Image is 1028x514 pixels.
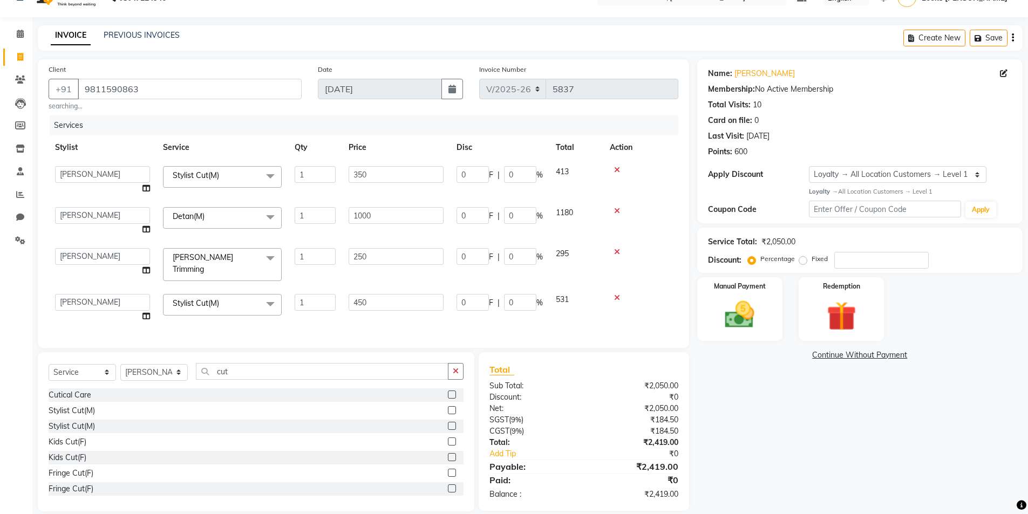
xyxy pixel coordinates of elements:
[50,115,686,135] div: Services
[556,249,569,258] span: 295
[903,30,965,46] button: Create New
[173,211,205,221] span: Detan(M)
[49,79,79,99] button: +91
[761,236,795,248] div: ₹2,050.00
[584,403,686,414] div: ₹2,050.00
[708,68,732,79] div: Name:
[489,297,493,309] span: F
[51,26,91,45] a: INVOICE
[549,135,603,160] th: Total
[481,403,584,414] div: Net:
[823,282,860,291] label: Redemption
[708,169,809,180] div: Apply Discount
[584,414,686,426] div: ₹184.50
[714,282,766,291] label: Manual Payment
[481,380,584,392] div: Sub Total:
[584,426,686,437] div: ₹184.50
[450,135,549,160] th: Disc
[536,251,543,263] span: %
[536,297,543,309] span: %
[809,187,1012,196] div: All Location Customers → Level 1
[481,448,601,460] a: Add Tip
[556,208,573,217] span: 1180
[699,349,1020,361] a: Continue Without Payment
[205,211,209,221] a: x
[173,170,219,180] span: Stylist Cut(M)
[489,251,493,263] span: F
[601,448,686,460] div: ₹0
[970,30,1007,46] button: Save
[708,255,741,266] div: Discount:
[288,135,342,160] th: Qty
[489,364,514,375] span: Total
[498,251,500,263] span: |
[584,489,686,500] div: ₹2,419.00
[489,426,509,436] span: CGST
[584,437,686,448] div: ₹2,419.00
[196,363,448,380] input: Search or Scan
[49,389,91,401] div: Cutical Care
[584,460,686,473] div: ₹2,419.00
[708,131,744,142] div: Last Visit:
[204,264,209,274] a: x
[498,169,500,181] span: |
[753,99,761,111] div: 10
[49,483,93,495] div: Fringe Cut(F)
[584,392,686,403] div: ₹0
[512,427,522,435] span: 9%
[78,79,302,99] input: Search by Name/Mobile/Email/Code
[536,210,543,222] span: %
[49,135,156,160] th: Stylist
[760,254,795,264] label: Percentage
[708,84,1012,95] div: No Active Membership
[173,252,233,273] span: [PERSON_NAME] Trimming
[481,414,584,426] div: ( )
[812,254,828,264] label: Fixed
[708,115,752,126] div: Card on file:
[104,30,180,40] a: PREVIOUS INVOICES
[481,489,584,500] div: Balance :
[342,135,450,160] th: Price
[219,170,224,180] a: x
[489,169,493,181] span: F
[511,415,521,424] span: 9%
[708,236,757,248] div: Service Total:
[49,436,86,448] div: Kids Cut(F)
[489,210,493,222] span: F
[49,405,95,416] div: Stylist Cut(M)
[318,65,332,74] label: Date
[49,421,95,432] div: Stylist Cut(M)
[584,380,686,392] div: ₹2,050.00
[734,146,747,157] div: 600
[746,131,770,142] div: [DATE]
[809,201,961,217] input: Enter Offer / Coupon Code
[584,474,686,486] div: ₹0
[754,115,759,126] div: 0
[603,135,678,160] th: Action
[708,99,751,111] div: Total Visits:
[965,202,996,218] button: Apply
[498,297,500,309] span: |
[809,188,838,195] strong: Loyalty →
[708,204,809,215] div: Coupon Code
[481,392,584,403] div: Discount:
[219,298,224,308] a: x
[481,437,584,448] div: Total:
[708,84,755,95] div: Membership:
[498,210,500,222] span: |
[481,474,584,486] div: Paid:
[49,101,302,111] small: searching...
[708,146,732,157] div: Points:
[479,65,526,74] label: Invoice Number
[556,294,569,304] span: 531
[49,468,93,479] div: Fringe Cut(F)
[734,68,795,79] a: [PERSON_NAME]
[156,135,288,160] th: Service
[481,426,584,437] div: ( )
[489,415,509,424] span: SGST
[556,167,569,176] span: 413
[49,452,86,463] div: Kids Cut(F)
[818,298,866,334] img: _gift.svg
[716,298,764,332] img: _cash.svg
[536,169,543,181] span: %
